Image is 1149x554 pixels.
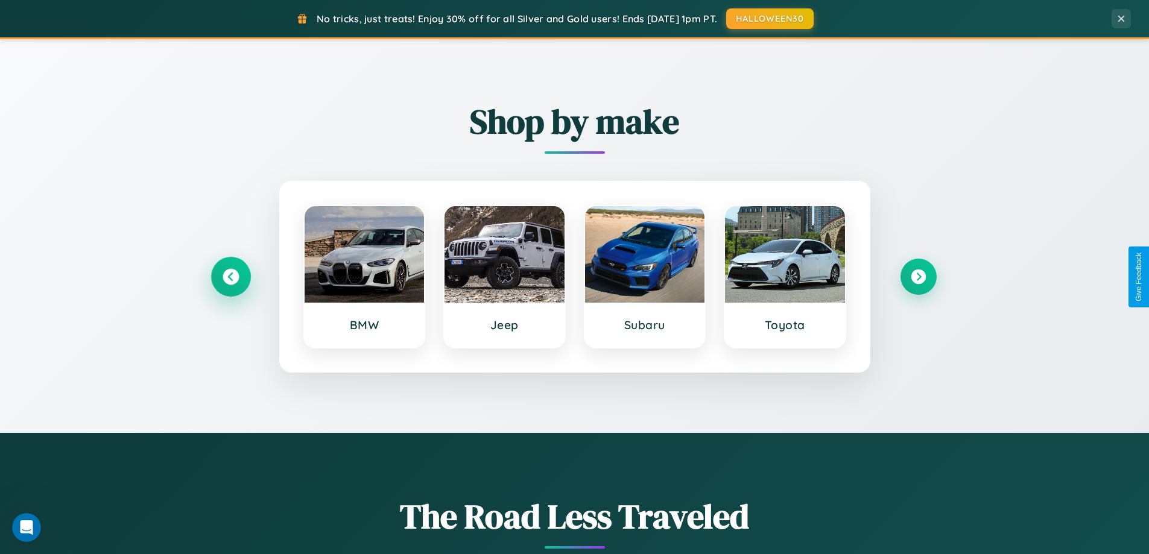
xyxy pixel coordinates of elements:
[597,318,693,332] h3: Subaru
[737,318,833,332] h3: Toyota
[317,318,413,332] h3: BMW
[213,493,937,540] h1: The Road Less Traveled
[12,513,41,542] iframe: Intercom live chat
[726,8,814,29] button: HALLOWEEN30
[457,318,552,332] h3: Jeep
[317,13,717,25] span: No tricks, just treats! Enjoy 30% off for all Silver and Gold users! Ends [DATE] 1pm PT.
[213,98,937,145] h2: Shop by make
[1135,253,1143,301] div: Give Feedback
